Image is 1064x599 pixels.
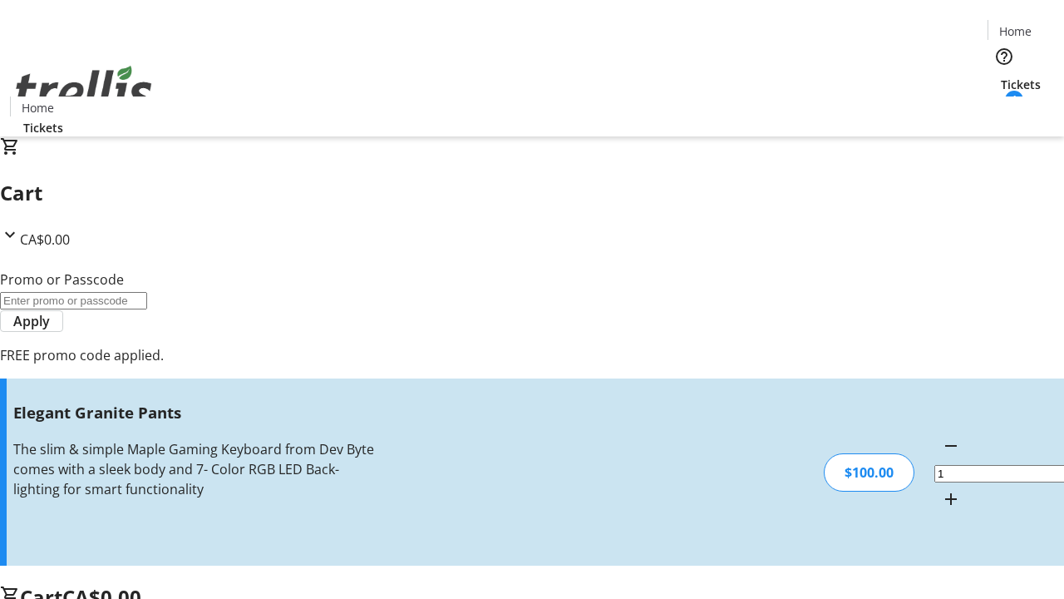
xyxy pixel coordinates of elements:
a: Tickets [10,119,76,136]
button: Increment by one [934,483,968,516]
span: Home [22,99,54,116]
a: Tickets [988,76,1054,93]
span: Tickets [23,119,63,136]
img: Orient E2E Organization b5siwY3sEU's Logo [10,47,158,131]
button: Decrement by one [934,429,968,463]
span: Tickets [1001,76,1041,93]
button: Help [988,40,1021,73]
span: Home [999,22,1032,40]
span: CA$0.00 [20,230,70,249]
h3: Elegant Granite Pants [13,401,377,424]
span: Apply [13,311,50,331]
div: $100.00 [824,453,914,492]
a: Home [11,99,64,116]
button: Cart [988,93,1021,126]
a: Home [988,22,1042,40]
div: The slim & simple Maple Gaming Keyboard from Dev Byte comes with a sleek body and 7- Color RGB LE... [13,439,377,499]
